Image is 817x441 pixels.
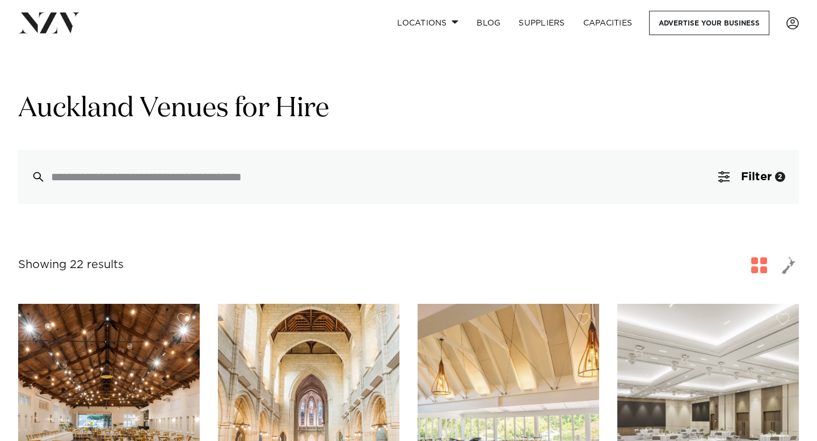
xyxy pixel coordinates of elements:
[574,11,642,35] a: Capacities
[649,11,769,35] a: Advertise your business
[18,256,124,274] div: Showing 22 results
[509,11,574,35] a: SUPPLIERS
[18,12,80,33] img: nzv-logo.png
[18,91,799,127] h1: Auckland Venues for Hire
[468,11,509,35] a: BLOG
[705,150,799,204] button: Filter2
[741,171,772,183] span: Filter
[775,172,785,182] div: 2
[388,11,468,35] a: Locations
